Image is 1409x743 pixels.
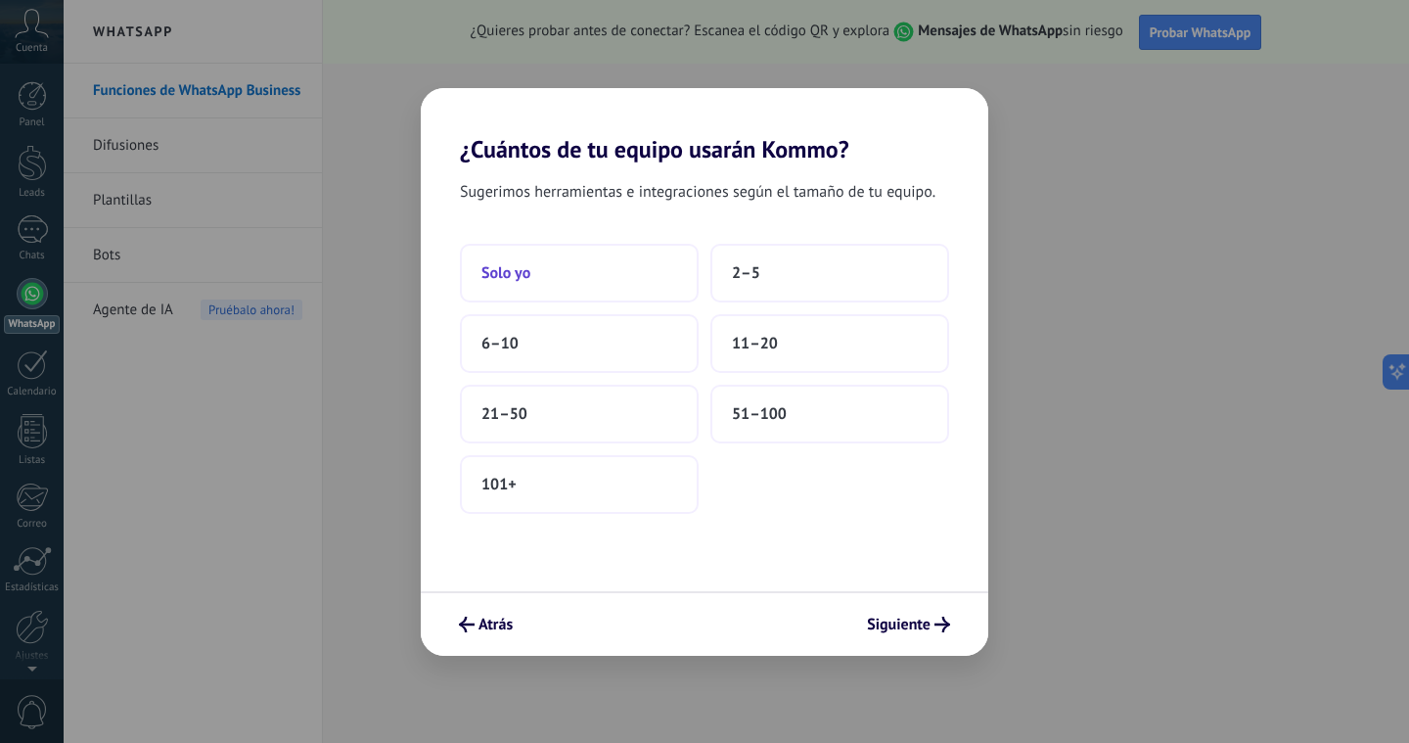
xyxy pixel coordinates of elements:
button: 51–100 [710,385,949,443]
span: Siguiente [867,618,931,631]
span: 101+ [481,475,517,494]
h2: ¿Cuántos de tu equipo usarán Kommo? [421,88,988,163]
span: 51–100 [732,404,787,424]
span: 6–10 [481,334,519,353]
button: 6–10 [460,314,699,373]
button: 2–5 [710,244,949,302]
button: Atrás [450,608,522,641]
span: Atrás [478,618,513,631]
span: 11–20 [732,334,778,353]
button: 21–50 [460,385,699,443]
span: 2–5 [732,263,760,283]
span: 21–50 [481,404,527,424]
button: Siguiente [858,608,959,641]
button: 11–20 [710,314,949,373]
span: Sugerimos herramientas e integraciones según el tamaño de tu equipo. [460,179,935,205]
button: Solo yo [460,244,699,302]
span: Solo yo [481,263,530,283]
button: 101+ [460,455,699,514]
